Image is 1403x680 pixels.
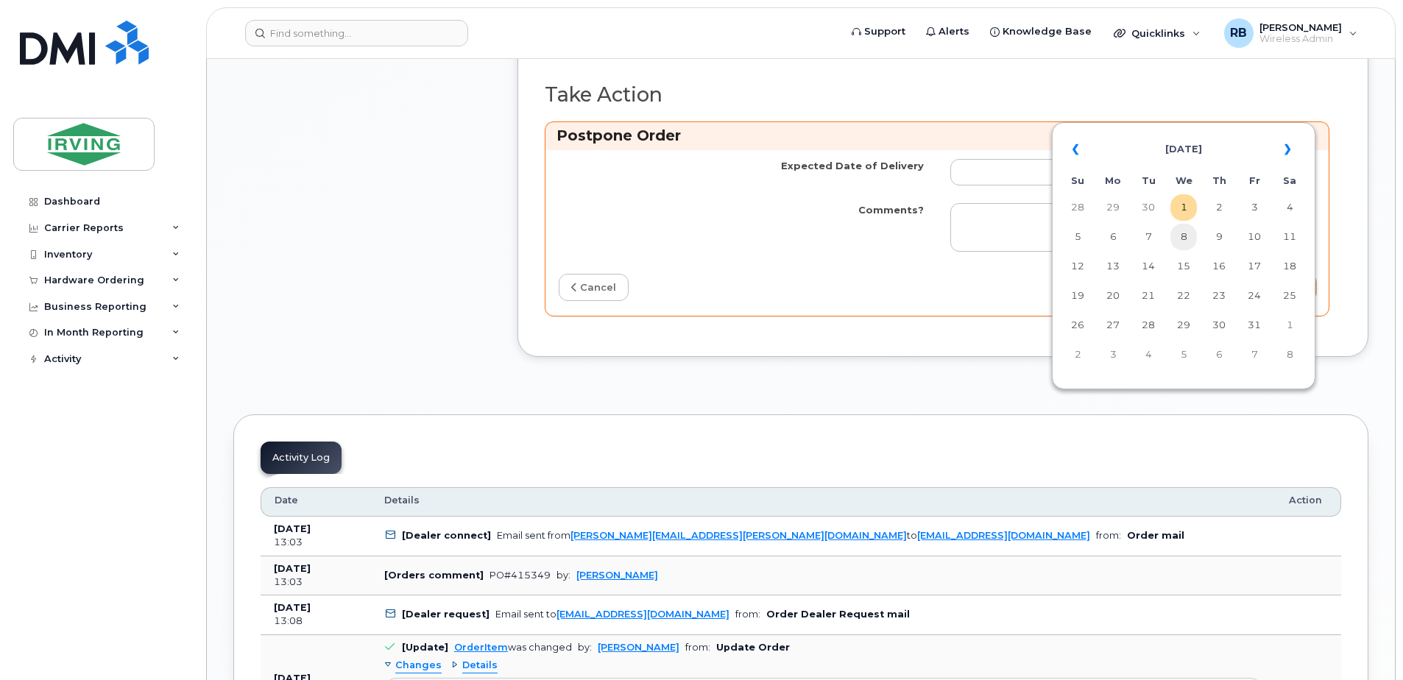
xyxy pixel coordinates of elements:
[274,602,311,613] b: [DATE]
[685,642,710,653] span: from:
[495,609,729,620] div: Email sent to
[1241,169,1268,191] th: Fr
[1135,312,1162,339] td: 28
[1259,21,1342,33] span: [PERSON_NAME]
[1241,312,1268,339] td: 31
[1064,224,1091,250] td: 5
[1135,341,1162,368] td: 4
[274,536,358,549] div: 13:03
[1241,194,1268,221] td: 3
[1100,341,1126,368] td: 3
[1064,169,1091,191] th: Su
[1276,224,1303,250] td: 11
[462,659,498,673] span: Details
[1206,224,1232,250] td: 9
[578,642,592,653] span: by:
[1064,341,1091,368] td: 2
[1135,283,1162,309] td: 21
[917,530,1090,541] a: [EMAIL_ADDRESS][DOMAIN_NAME]
[1064,312,1091,339] td: 26
[454,642,572,653] div: was changed
[1131,27,1185,39] span: Quicklinks
[556,609,729,620] a: [EMAIL_ADDRESS][DOMAIN_NAME]
[274,575,358,589] div: 13:03
[402,642,448,653] b: [Update]
[781,159,924,173] label: Expected Date of Delivery
[1135,253,1162,280] td: 14
[384,494,420,507] span: Details
[1276,253,1303,280] td: 18
[245,20,468,46] input: Find something...
[1100,132,1268,167] th: [DATE]
[559,274,629,301] a: cancel
[570,530,907,541] a: [PERSON_NAME][EMAIL_ADDRESS][PERSON_NAME][DOMAIN_NAME]
[1276,169,1303,191] th: Sa
[275,494,298,507] span: Date
[1241,224,1268,250] td: 10
[1100,194,1126,221] td: 29
[1206,341,1232,368] td: 6
[1170,341,1197,368] td: 5
[1206,312,1232,339] td: 30
[545,84,1329,106] h2: Take Action
[576,570,658,581] a: [PERSON_NAME]
[1135,169,1162,191] th: Tu
[1230,24,1247,42] span: RB
[1214,18,1368,48] div: Roberts, Brad
[1276,487,1341,517] th: Action
[490,570,551,581] div: PO#415349
[1241,341,1268,368] td: 7
[497,530,1090,541] div: Email sent from to
[1100,169,1126,191] th: Mo
[1064,194,1091,221] td: 28
[1276,312,1303,339] td: 1
[1206,169,1232,191] th: Th
[1170,169,1197,191] th: We
[716,642,790,653] b: Update Order
[556,570,570,581] span: by:
[1259,33,1342,45] span: Wireless Admin
[1100,312,1126,339] td: 27
[1206,194,1232,221] td: 2
[1170,224,1197,250] td: 8
[939,24,969,39] span: Alerts
[274,563,311,574] b: [DATE]
[1064,283,1091,309] td: 19
[1276,194,1303,221] td: 4
[1135,194,1162,221] td: 30
[841,17,916,46] a: Support
[598,642,679,653] a: [PERSON_NAME]
[1003,24,1092,39] span: Knowledge Base
[1170,283,1197,309] td: 22
[1064,132,1091,167] th: «
[1241,253,1268,280] td: 17
[864,24,905,39] span: Support
[1170,194,1197,221] td: 1
[1206,253,1232,280] td: 16
[735,609,760,620] span: from:
[556,126,1318,146] h3: Postpone Order
[858,203,924,217] label: Comments?
[1103,18,1211,48] div: Quicklinks
[454,642,508,653] a: OrderItem
[1100,283,1126,309] td: 20
[1096,530,1121,541] span: from:
[1100,253,1126,280] td: 13
[916,17,980,46] a: Alerts
[402,609,490,620] b: [Dealer request]
[766,609,910,620] b: Order Dealer Request mail
[1241,283,1268,309] td: 24
[1170,312,1197,339] td: 29
[1100,224,1126,250] td: 6
[384,570,484,581] b: [Orders comment]
[1064,253,1091,280] td: 12
[1276,283,1303,309] td: 25
[1206,283,1232,309] td: 23
[1276,341,1303,368] td: 8
[1135,224,1162,250] td: 7
[274,615,358,628] div: 13:08
[274,523,311,534] b: [DATE]
[980,17,1102,46] a: Knowledge Base
[402,530,491,541] b: [Dealer connect]
[1276,132,1303,167] th: »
